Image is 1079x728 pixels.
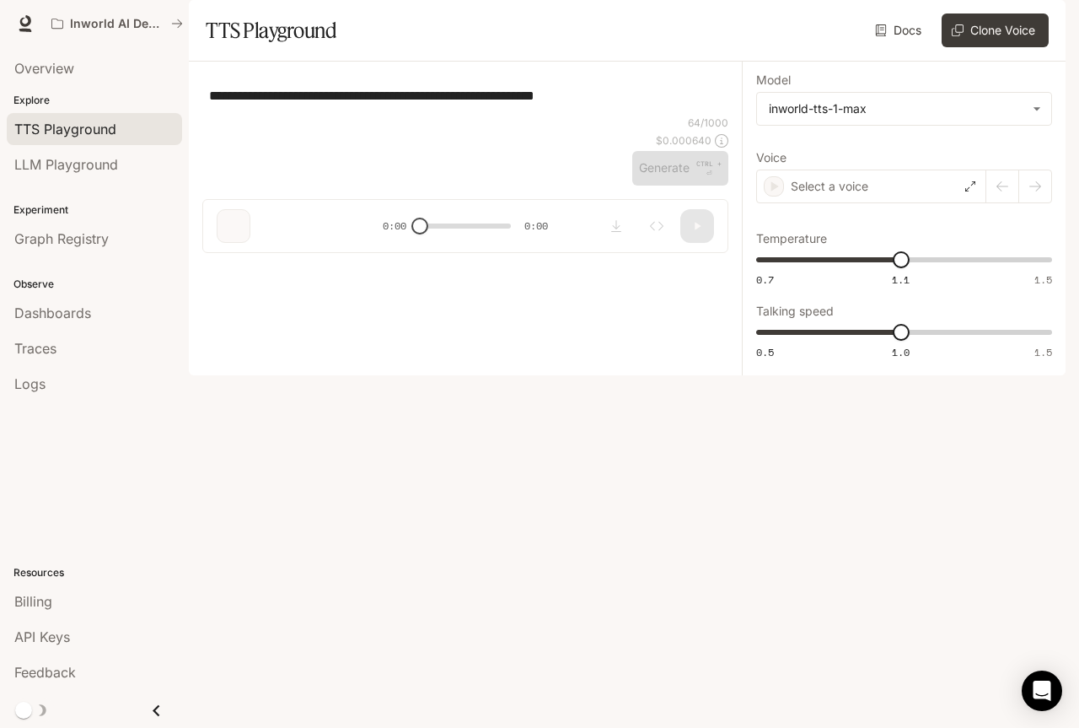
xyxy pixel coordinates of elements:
[757,93,1051,125] div: inworld-tts-1-max
[756,152,786,164] p: Voice
[756,345,774,359] span: 0.5
[1034,272,1052,287] span: 1.5
[70,17,164,31] p: Inworld AI Demos
[942,13,1049,47] button: Clone Voice
[1034,345,1052,359] span: 1.5
[656,133,711,148] p: $ 0.000640
[1022,671,1062,711] div: Open Intercom Messenger
[791,178,868,195] p: Select a voice
[872,13,928,47] a: Docs
[206,13,336,47] h1: TTS Playground
[688,116,728,130] p: 64 / 1000
[756,272,774,287] span: 0.7
[756,305,834,317] p: Talking speed
[756,233,827,245] p: Temperature
[756,74,791,86] p: Model
[892,345,910,359] span: 1.0
[892,272,910,287] span: 1.1
[769,100,1024,117] div: inworld-tts-1-max
[44,7,191,40] button: All workspaces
